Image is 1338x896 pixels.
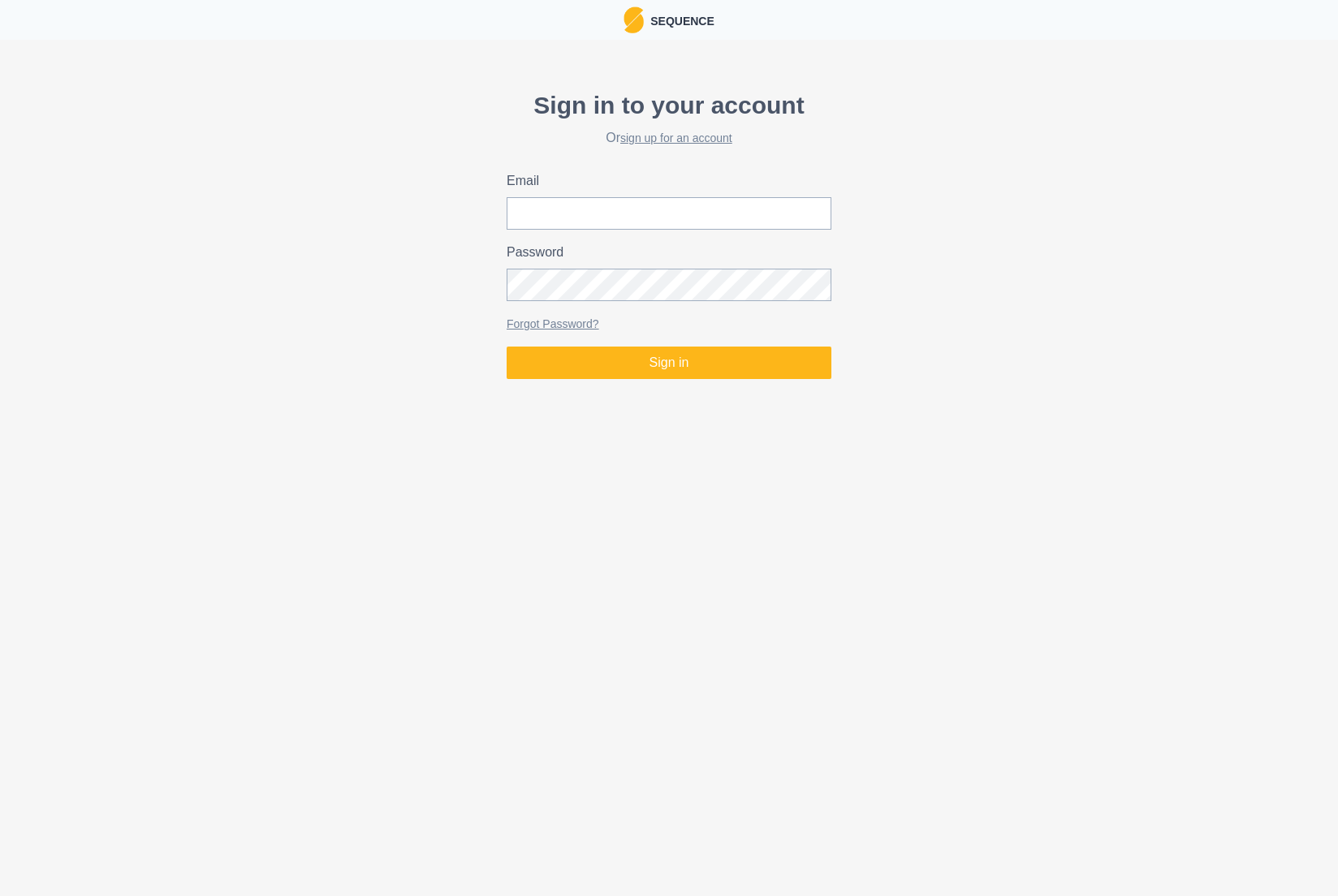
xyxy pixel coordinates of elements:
[507,317,599,330] a: Forgot Password?
[624,6,644,33] img: Logo
[644,10,714,30] p: Sequence
[507,171,822,191] label: Email
[507,347,831,379] button: Sign in
[507,243,822,262] label: Password
[620,131,732,144] a: sign up for an account
[624,6,714,33] a: LogoSequence
[507,87,831,123] p: Sign in to your account
[507,130,831,145] h2: Or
